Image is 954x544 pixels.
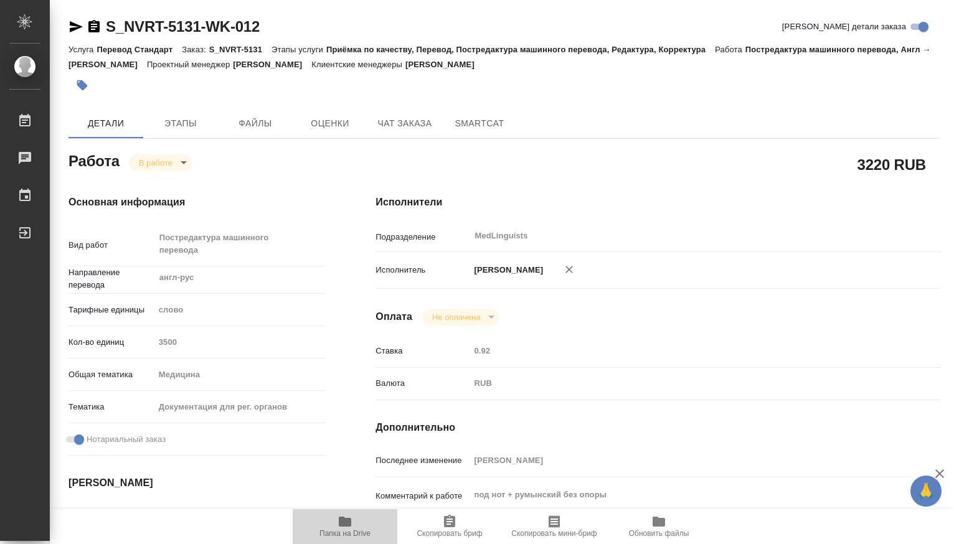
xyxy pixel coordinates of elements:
div: В работе [422,309,499,326]
p: Заказ: [182,45,209,54]
p: Ставка [375,345,470,357]
p: S_NVRT-5131 [209,45,272,54]
h4: Дополнительно [375,420,940,435]
p: Комментарий к работе [375,490,470,502]
button: Добавить тэг [68,72,96,99]
p: Тарифные единицы [68,304,154,316]
button: Удалить исполнителя [555,256,583,283]
p: Проектный менеджер [147,60,233,69]
button: Папка на Drive [293,509,397,544]
div: слово [154,299,326,321]
span: Этапы [151,116,210,131]
p: Подразделение [375,231,470,243]
p: Этапы услуги [272,45,326,54]
div: RUB [470,373,893,394]
input: Пустое поле [470,342,893,360]
span: 🙏 [915,478,937,504]
h2: Работа [68,149,120,171]
div: Документация для рег. органов [154,396,326,418]
a: S_NVRT-5131-WK-012 [106,18,260,35]
span: Скопировать бриф [417,529,482,538]
span: Файлы [225,116,285,131]
button: В работе [135,157,176,168]
span: Оценки [300,116,360,131]
h4: [PERSON_NAME] [68,476,326,490]
p: Клиентские менеджеры [311,60,405,69]
p: Услуга [68,45,97,54]
span: Детали [76,116,136,131]
p: Приёмка по качеству, Перевод, Постредактура машинного перевода, Редактура, Корректура [326,45,715,54]
div: Медицина [154,364,326,385]
p: [PERSON_NAME] [470,264,543,276]
textarea: под нот + румынский без опоры [470,484,893,505]
p: [PERSON_NAME] [233,60,311,69]
div: В работе [129,154,191,171]
p: [PERSON_NAME] [405,60,484,69]
p: Последнее изменение [375,454,470,467]
input: Пустое поле [154,333,326,351]
button: Не оплачена [428,312,484,322]
h4: Основная информация [68,195,326,210]
span: Скопировать мини-бриф [511,529,597,538]
button: Скопировать бриф [397,509,502,544]
p: Кол-во единиц [68,336,154,349]
h2: 3220 RUB [857,154,926,175]
button: Скопировать ссылку для ЯМессенджера [68,19,83,34]
p: Общая тематика [68,368,154,381]
span: Обновить файлы [629,529,689,538]
button: Скопировать ссылку [87,19,102,34]
span: Чат заказа [375,116,435,131]
input: Пустое поле [154,507,263,525]
p: Вид работ [68,239,154,251]
h4: Исполнители [375,195,940,210]
h4: Оплата [375,309,412,324]
button: Обновить файлы [607,509,711,544]
button: 🙏 [910,476,942,507]
button: Скопировать мини-бриф [502,509,607,544]
p: Перевод Стандарт [97,45,182,54]
span: [PERSON_NAME] детали заказа [782,21,906,33]
p: Валюта [375,377,470,390]
p: Тематика [68,401,154,413]
input: Пустое поле [470,451,893,469]
span: SmartCat [450,116,509,131]
p: Направление перевода [68,266,154,291]
p: Исполнитель [375,264,470,276]
span: Папка на Drive [319,529,371,538]
p: Работа [715,45,745,54]
span: Нотариальный заказ [87,433,166,446]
